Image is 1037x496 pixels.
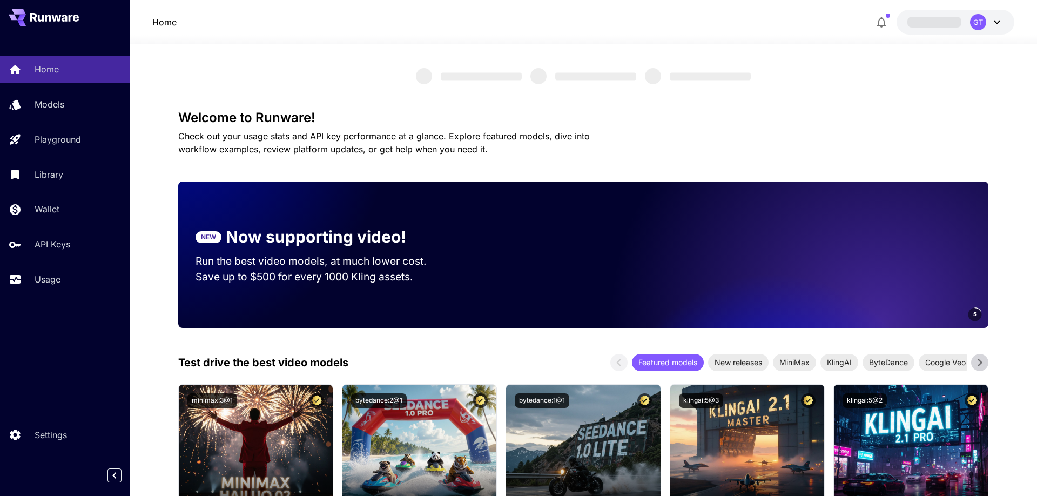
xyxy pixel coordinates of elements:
span: ByteDance [863,357,914,368]
p: Test drive the best video models [178,354,348,371]
button: Certified Model – Vetted for best performance and includes a commercial license. [473,393,488,408]
p: Settings [35,428,67,441]
span: New releases [708,357,769,368]
button: Certified Model – Vetted for best performance and includes a commercial license. [965,393,979,408]
button: bytedance:1@1 [515,393,569,408]
div: Collapse sidebar [116,466,130,485]
p: Save up to $500 for every 1000 Kling assets. [196,269,447,285]
div: Featured models [632,354,704,371]
p: Run the best video models, at much lower cost. [196,253,447,269]
span: KlingAI [820,357,858,368]
div: ByteDance [863,354,914,371]
button: minimax:3@1 [187,393,237,408]
button: Certified Model – Vetted for best performance and includes a commercial license. [637,393,652,408]
button: Certified Model – Vetted for best performance and includes a commercial license. [309,393,324,408]
p: Home [35,63,59,76]
button: Collapse sidebar [107,468,122,482]
div: GT [970,14,986,30]
div: New releases [708,354,769,371]
span: Featured models [632,357,704,368]
div: MiniMax [773,354,816,371]
nav: breadcrumb [152,16,177,29]
p: Models [35,98,64,111]
a: Home [152,16,177,29]
div: KlingAI [820,354,858,371]
span: Google Veo [919,357,972,368]
p: Usage [35,273,60,286]
p: Now supporting video! [226,225,406,249]
p: Playground [35,133,81,146]
span: MiniMax [773,357,816,368]
button: Certified Model – Vetted for best performance and includes a commercial license. [801,393,816,408]
p: Wallet [35,203,59,216]
button: bytedance:2@1 [351,393,407,408]
button: klingai:5@2 [843,393,887,408]
h3: Welcome to Runware! [178,110,988,125]
p: Library [35,168,63,181]
p: API Keys [35,238,70,251]
button: GT [897,10,1014,35]
span: 5 [973,310,977,318]
button: klingai:5@3 [679,393,723,408]
span: Check out your usage stats and API key performance at a glance. Explore featured models, dive int... [178,131,590,155]
div: Google Veo [919,354,972,371]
